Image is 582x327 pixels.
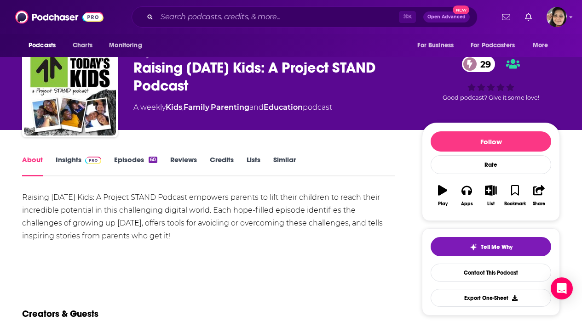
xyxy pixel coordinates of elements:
[166,103,182,112] a: Kids
[399,11,416,23] span: ⌘ K
[431,289,551,307] button: Export One-Sheet
[411,37,465,54] button: open menu
[453,6,469,14] span: New
[465,37,528,54] button: open menu
[422,50,560,107] div: 29Good podcast? Give it some love!
[85,157,101,164] img: Podchaser Pro
[470,243,477,251] img: tell me why sparkle
[498,9,514,25] a: Show notifications dropdown
[22,308,98,320] h2: Creators & Guests
[249,103,264,112] span: and
[431,264,551,282] a: Contact This Podcast
[431,131,551,152] button: Follow
[533,39,548,52] span: More
[133,102,332,113] div: A weekly podcast
[157,10,399,24] input: Search podcasts, credits, & more...
[526,37,560,54] button: open menu
[15,8,104,26] img: Podchaser - Follow, Share and Rate Podcasts
[431,237,551,256] button: tell me why sparkleTell Me Why
[551,277,573,299] div: Open Intercom Messenger
[132,6,478,28] div: Search podcasts, credits, & more...
[273,155,296,176] a: Similar
[427,15,466,19] span: Open Advanced
[114,155,157,176] a: Episodes60
[73,39,92,52] span: Charts
[431,179,455,212] button: Play
[56,155,101,176] a: InsightsPodchaser Pro
[109,39,142,52] span: Monitoring
[504,201,526,207] div: Bookmark
[211,103,249,112] a: Parenting
[209,103,211,112] span: ,
[547,7,567,27] span: Logged in as shelbyjanner
[479,179,503,212] button: List
[210,155,234,176] a: Credits
[67,37,98,54] a: Charts
[527,179,551,212] button: Share
[461,201,473,207] div: Apps
[547,7,567,27] img: User Profile
[471,39,515,52] span: For Podcasters
[22,155,43,176] a: About
[182,103,184,112] span: ,
[417,39,454,52] span: For Business
[264,103,303,112] a: Education
[423,11,470,23] button: Open AdvancedNew
[184,103,209,112] a: Family
[471,56,496,72] span: 29
[103,37,154,54] button: open menu
[487,201,495,207] div: List
[521,9,536,25] a: Show notifications dropdown
[24,44,116,135] img: Raising Today's Kids: A Project STAND Podcast
[443,94,539,101] span: Good podcast? Give it some love!
[455,179,478,212] button: Apps
[247,155,260,176] a: Lists
[22,191,395,242] div: Raising [DATE] Kids: A Project STAND Podcast empowers parents to lift their children to reach the...
[22,37,68,54] button: open menu
[170,155,197,176] a: Reviews
[438,201,448,207] div: Play
[149,157,157,163] div: 60
[431,155,551,174] div: Rate
[462,56,496,72] a: 29
[481,243,513,251] span: Tell Me Why
[547,7,567,27] button: Show profile menu
[29,39,56,52] span: Podcasts
[533,201,545,207] div: Share
[503,179,527,212] button: Bookmark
